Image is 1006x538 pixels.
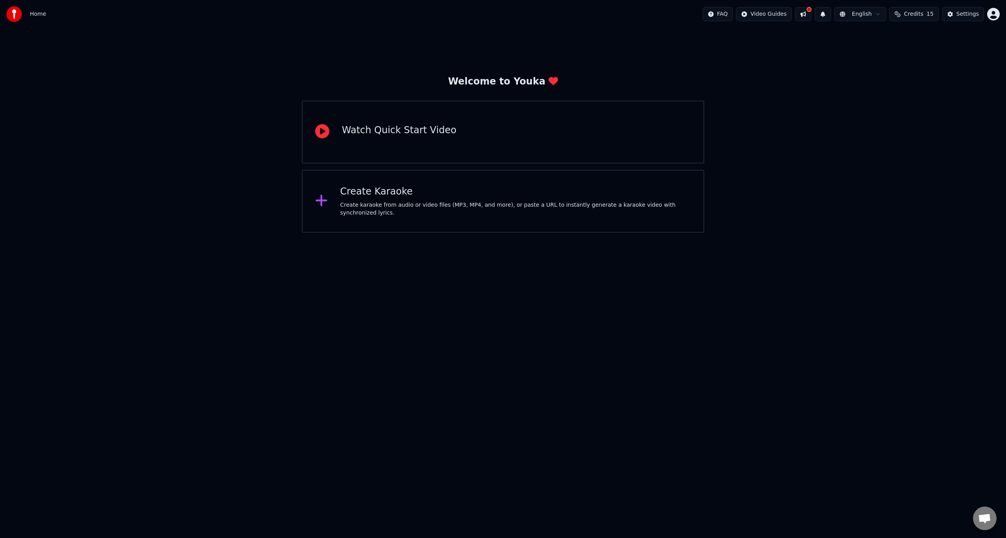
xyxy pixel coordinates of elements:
[30,10,46,18] nav: breadcrumb
[973,507,997,530] a: Open chat
[703,7,733,21] button: FAQ
[889,7,938,21] button: Credits15
[342,124,456,137] div: Watch Quick Start Video
[736,7,792,21] button: Video Guides
[340,185,691,198] div: Create Karaoke
[956,10,979,18] div: Settings
[904,10,923,18] span: Credits
[927,10,934,18] span: 15
[6,6,22,22] img: youka
[30,10,46,18] span: Home
[942,7,984,21] button: Settings
[340,201,691,217] div: Create karaoke from audio or video files (MP3, MP4, and more), or paste a URL to instantly genera...
[448,75,558,88] div: Welcome to Youka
